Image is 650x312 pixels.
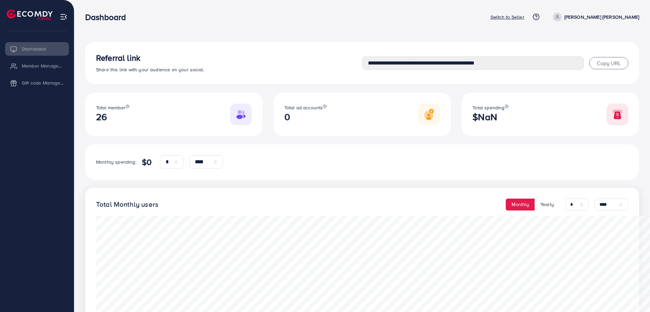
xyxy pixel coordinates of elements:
[506,199,535,210] button: Monthly
[490,13,524,21] p: Switch to Seller
[85,12,131,22] h3: Dashboard
[535,199,560,210] button: Yearly
[230,104,252,125] img: Responsive image
[589,57,628,69] button: Copy URL
[96,158,136,166] p: Monthly spending:
[418,104,440,125] img: Responsive image
[142,157,152,167] h4: $0
[96,104,126,111] span: Total member
[472,104,504,111] span: Total spending
[96,200,159,209] h4: Total Monthly users
[550,13,639,21] a: [PERSON_NAME] [PERSON_NAME]
[7,10,53,20] img: logo
[284,104,323,111] span: Total ad accounts
[96,66,204,73] span: Share this link with your audience on your social.
[284,111,327,123] h2: 0
[597,59,621,67] span: Copy URL
[607,104,628,125] img: Responsive image
[564,13,639,21] p: [PERSON_NAME] [PERSON_NAME]
[472,111,508,123] h2: $NaN
[96,111,129,123] h2: 26
[96,53,362,63] h3: Referral link
[60,13,68,21] img: menu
